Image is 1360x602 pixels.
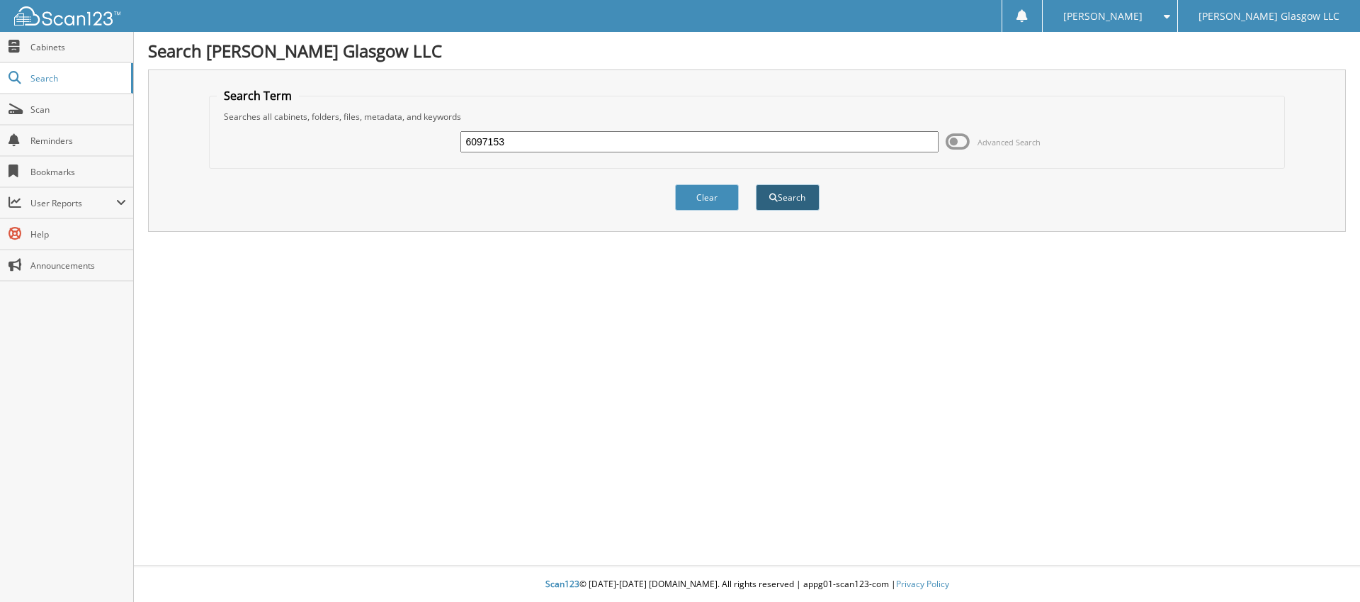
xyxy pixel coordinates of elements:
legend: Search Term [217,88,299,104]
div: Searches all cabinets, folders, files, metadata, and keywords [217,111,1278,123]
span: Help [30,228,126,240]
div: © [DATE]-[DATE] [DOMAIN_NAME]. All rights reserved | appg01-scan123-com | [134,567,1360,602]
span: Bookmarks [30,166,126,178]
span: Cabinets [30,41,126,53]
span: Announcements [30,260,126,272]
span: [PERSON_NAME] [1063,12,1143,21]
span: User Reports [30,197,116,209]
span: Search [30,72,124,84]
img: scan123-logo-white.svg [14,6,120,26]
iframe: Chat Widget [1289,534,1360,602]
button: Search [756,184,820,211]
button: Clear [675,184,739,211]
span: Scan123 [545,578,579,590]
span: Advanced Search [977,137,1041,147]
span: Reminders [30,135,126,147]
h1: Search [PERSON_NAME] Glasgow LLC [148,39,1346,62]
span: [PERSON_NAME] Glasgow LLC [1198,12,1339,21]
a: Privacy Policy [896,578,949,590]
span: Scan [30,104,126,116]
